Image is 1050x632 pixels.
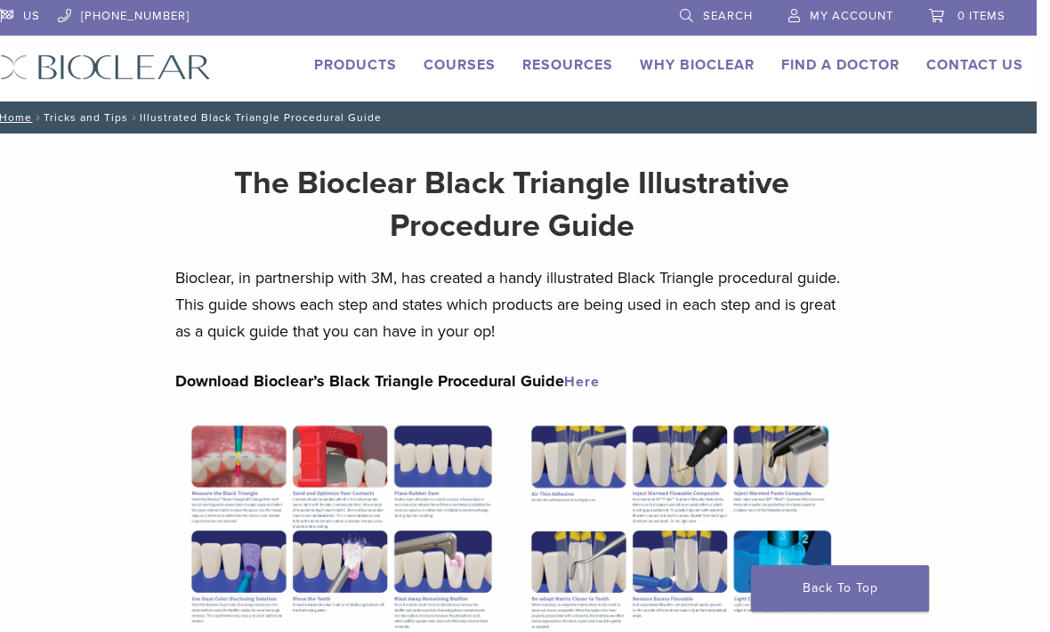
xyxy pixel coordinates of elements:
[564,373,600,391] a: Here
[424,56,496,74] a: Courses
[957,9,1006,23] span: 0 items
[926,56,1023,74] a: Contact Us
[128,113,140,122] span: /
[810,9,893,23] span: My Account
[44,111,128,124] a: Tricks and Tips
[703,9,753,23] span: Search
[234,164,789,245] strong: The Bioclear Black Triangle Illustrative Procedure Guide
[32,113,44,122] span: /
[175,371,600,391] strong: Download Bioclear’s Black Triangle Procedural Guide
[781,56,900,74] a: Find A Doctor
[751,565,929,612] a: Back To Top
[314,56,397,74] a: Products
[640,56,755,74] a: Why Bioclear
[175,264,849,344] p: Bioclear, in partnership with 3M, has created a handy illustrated Black Triangle procedural guide...
[522,56,613,74] a: Resources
